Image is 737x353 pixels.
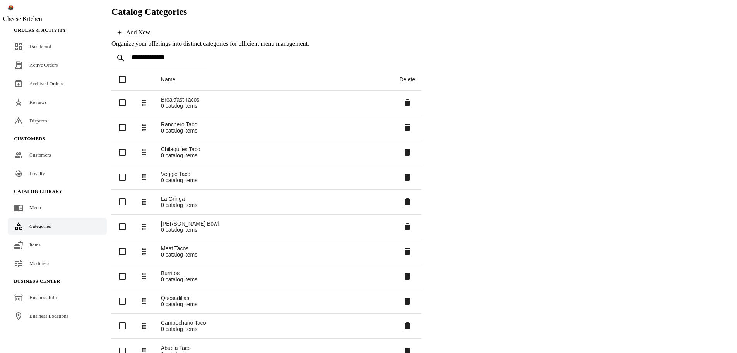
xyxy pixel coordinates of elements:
[111,7,421,17] h2: Catalog Categories
[8,218,107,235] a: Categories
[29,294,57,300] span: Business Info
[161,121,387,127] div: Ranchero Taco
[161,345,387,351] div: Abuela Taco
[161,251,387,258] div: 0 catalog items
[14,28,67,33] span: Orders & Activity
[161,227,387,233] div: 0 catalog items
[8,75,107,92] a: Archived Orders
[8,289,107,306] a: Business Info
[161,245,387,251] div: Meat Tacos
[400,76,415,83] div: Delete
[161,320,387,326] div: Campechano Taco
[29,260,49,266] span: Modifiers
[14,189,63,194] span: Catalog Library
[8,165,107,182] a: Loyalty
[161,76,175,83] div: Name
[29,313,68,319] span: Business Locations
[161,295,387,301] div: Quesadillas
[161,127,387,134] div: 0 catalog items
[161,276,387,282] div: 0 catalog items
[8,236,107,253] a: Items
[8,38,107,55] a: Dashboard
[8,94,107,111] a: Reviews
[8,255,107,272] a: Modifiers
[8,112,107,129] a: Disputes
[161,270,387,276] div: Burritos
[29,62,58,68] span: Active Orders
[29,99,47,105] span: Reviews
[29,118,47,124] span: Disputes
[29,152,51,158] span: Customers
[29,205,41,210] span: Menu
[29,242,41,248] span: Items
[14,136,45,141] span: Customers
[161,177,387,183] div: 0 catalog items
[8,146,107,164] a: Customers
[29,223,51,229] span: Categories
[8,199,107,216] a: Menu
[14,279,60,284] span: Business Center
[161,152,387,158] div: 0 catalog items
[161,171,387,177] div: Veggie Taco
[29,81,63,86] span: Archived Orders
[161,196,387,202] div: La Gringa
[161,202,387,208] div: 0 catalog items
[29,170,45,176] span: Loyalty
[161,96,387,103] div: Breakfast Tacos
[8,57,107,74] a: Active Orders
[161,103,387,109] div: 0 catalog items
[8,308,107,325] a: Business Locations
[111,40,421,47] div: Organize your offerings into distinct categories for efficient menu management.
[161,326,387,332] div: 0 catalog items
[161,76,387,83] div: Name
[111,25,156,40] button: Add New
[161,301,387,307] div: 0 catalog items
[3,15,111,22] div: Cheese Kitchen
[161,146,387,152] div: Chilaquiles Taco
[29,43,51,49] span: Dashboard
[126,29,150,36] div: Add New
[161,220,387,227] div: [PERSON_NAME] Bowl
